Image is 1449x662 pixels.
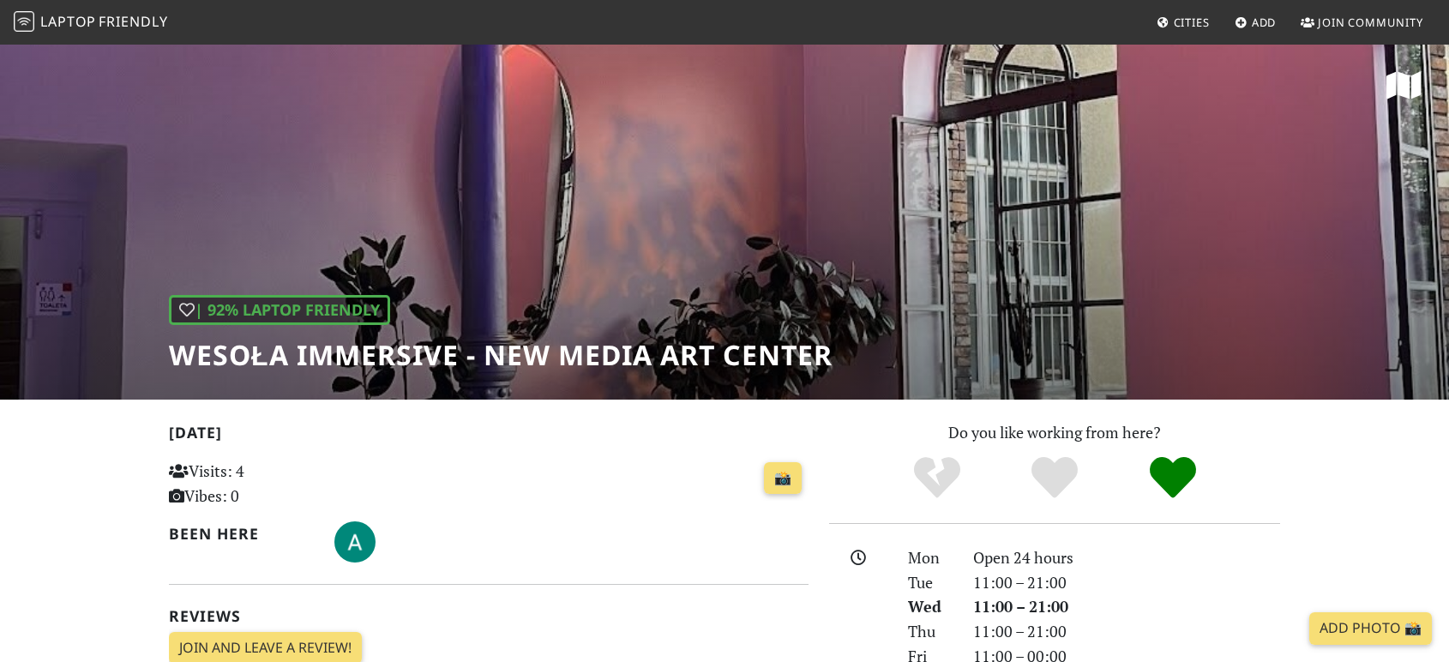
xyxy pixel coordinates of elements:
[334,521,376,563] img: 6742-aleksandra.jpg
[1114,454,1232,502] div: Definitely!
[169,424,809,448] h2: [DATE]
[1174,15,1210,30] span: Cities
[334,530,376,551] span: Aleksandra R.
[40,12,96,31] span: Laptop
[878,454,996,502] div: No
[898,570,963,595] div: Tue
[963,594,1290,619] div: 11:00 – 21:00
[963,545,1290,570] div: Open 24 hours
[1309,612,1432,645] a: Add Photo 📸
[14,8,168,38] a: LaptopFriendly LaptopFriendly
[169,525,314,543] h2: Been here
[764,462,802,495] a: 📸
[169,459,369,509] p: Visits: 4 Vibes: 0
[1228,7,1284,38] a: Add
[169,295,390,325] div: | 92% Laptop Friendly
[1318,15,1423,30] span: Join Community
[898,545,963,570] div: Mon
[898,594,963,619] div: Wed
[963,619,1290,644] div: 11:00 – 21:00
[1150,7,1217,38] a: Cities
[99,12,167,31] span: Friendly
[995,454,1114,502] div: Yes
[14,11,34,32] img: LaptopFriendly
[898,619,963,644] div: Thu
[829,420,1280,445] p: Do you like working from here?
[963,570,1290,595] div: 11:00 – 21:00
[1294,7,1430,38] a: Join Community
[169,607,809,625] h2: Reviews
[1252,15,1277,30] span: Add
[169,339,833,371] h1: Wesoła Immersive - New Media Art Center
